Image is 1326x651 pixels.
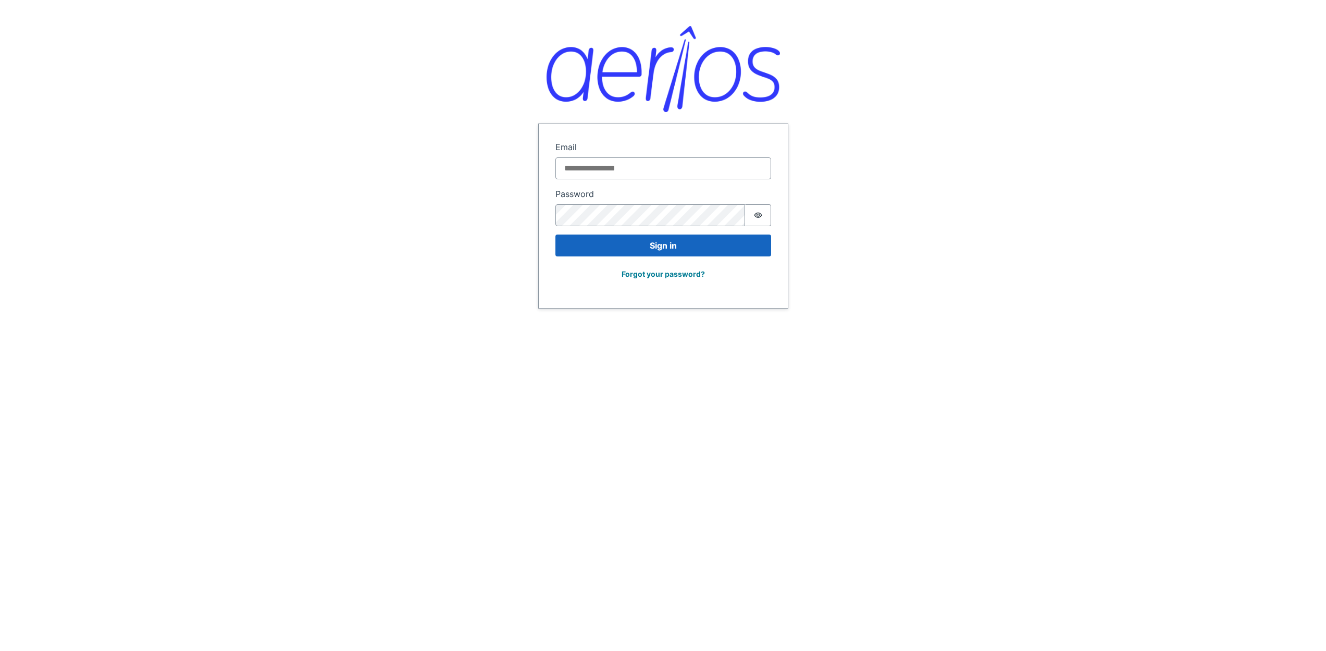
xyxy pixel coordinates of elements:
button: Forgot your password? [615,265,712,283]
button: Show password [745,204,771,226]
label: Password [555,188,771,200]
img: Aerios logo [547,26,780,112]
label: Email [555,141,771,153]
button: Sign in [555,235,771,256]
